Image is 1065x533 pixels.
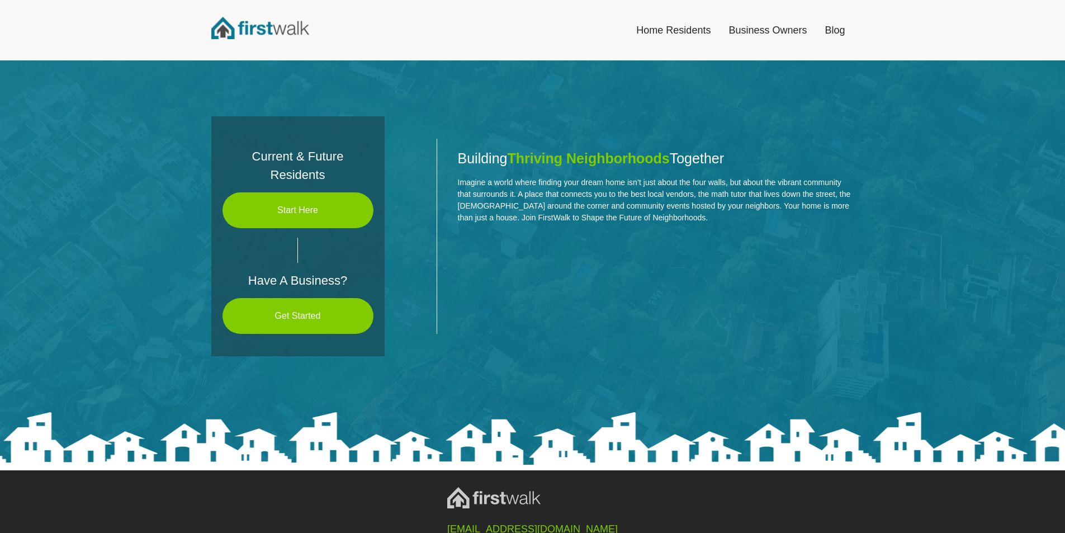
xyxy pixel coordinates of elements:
[720,18,816,43] a: Business Owners
[447,487,541,508] img: FirstWalk
[223,192,373,228] a: Start Here
[458,150,854,167] h2: Building Together
[816,18,854,43] a: Blog
[507,150,669,166] strong: Thriving Neighborhoods
[223,263,373,298] div: Have A Business?
[223,139,373,192] div: Current & Future Residents
[458,177,854,224] div: Imagine a world where finding your dream home isn’t just about the four walls, but about the vibr...
[223,298,373,334] a: Get Started
[211,17,309,39] img: FirstWalk
[627,18,720,43] a: Home Residents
